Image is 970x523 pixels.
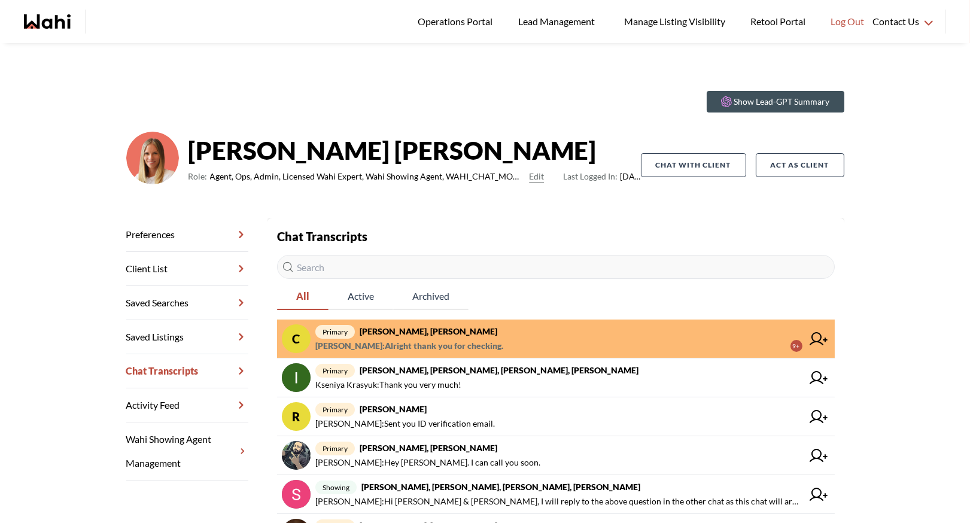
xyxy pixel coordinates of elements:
[188,169,208,184] span: Role:
[277,320,835,358] a: Cprimary[PERSON_NAME], [PERSON_NAME][PERSON_NAME]:Alright thank you for checking.9+
[24,14,71,29] a: Wahi homepage
[126,132,179,184] img: 0f07b375cde2b3f9.png
[315,455,540,470] span: [PERSON_NAME] : Hey [PERSON_NAME]. I can call you soon.
[621,14,729,29] span: Manage Listing Visibility
[518,14,599,29] span: Lead Management
[282,402,311,431] div: R
[756,153,844,177] button: Act as Client
[641,153,746,177] button: Chat with client
[329,284,393,309] span: Active
[282,363,311,392] img: chat avatar
[750,14,809,29] span: Retool Portal
[315,494,802,509] span: [PERSON_NAME] : Hi [PERSON_NAME] & [PERSON_NAME], I will reply to the above question in the other...
[393,284,469,310] button: Archived
[282,441,311,470] img: chat avatar
[329,284,393,310] button: Active
[277,397,835,436] a: Rprimary[PERSON_NAME][PERSON_NAME]:Sent you ID verification email.
[277,475,835,514] a: showing[PERSON_NAME], [PERSON_NAME], [PERSON_NAME], [PERSON_NAME][PERSON_NAME]:Hi [PERSON_NAME] &...
[315,481,357,494] span: showing
[188,132,641,168] strong: [PERSON_NAME] [PERSON_NAME]
[126,320,248,354] a: Saved Listings
[360,443,497,453] strong: [PERSON_NAME], [PERSON_NAME]
[277,255,835,279] input: Search
[126,218,248,252] a: Preferences
[315,378,461,392] span: Kseniya Krasyuk : Thank you very much!
[418,14,497,29] span: Operations Portal
[315,364,355,378] span: primary
[277,358,835,397] a: primary[PERSON_NAME], [PERSON_NAME], [PERSON_NAME], [PERSON_NAME]Kseniya Krasyuk:Thank you very m...
[126,354,248,388] a: Chat Transcripts
[361,482,640,492] strong: [PERSON_NAME], [PERSON_NAME], [PERSON_NAME], [PERSON_NAME]
[315,325,355,339] span: primary
[282,480,311,509] img: chat avatar
[529,169,544,184] button: Edit
[277,229,367,244] strong: Chat Transcripts
[315,403,355,416] span: primary
[210,169,525,184] span: Agent, Ops, Admin, Licensed Wahi Expert, Wahi Showing Agent, WAHI_CHAT_MODERATOR
[393,284,469,309] span: Archived
[315,416,495,431] span: [PERSON_NAME] : Sent you ID verification email.
[126,252,248,286] a: Client List
[126,422,248,481] a: Wahi Showing Agent Management
[831,14,864,29] span: Log Out
[277,436,835,475] a: primary[PERSON_NAME], [PERSON_NAME][PERSON_NAME]:Hey [PERSON_NAME]. I can call you soon.
[734,96,830,108] p: Show Lead-GPT Summary
[126,286,248,320] a: Saved Searches
[277,284,329,309] span: All
[315,339,503,353] span: [PERSON_NAME] : Alright thank you for checking.
[360,365,638,375] strong: [PERSON_NAME], [PERSON_NAME], [PERSON_NAME], [PERSON_NAME]
[563,169,640,184] span: [DATE]
[277,284,329,310] button: All
[563,171,618,181] span: Last Logged In:
[790,340,802,352] div: 9+
[707,91,844,112] button: Show Lead-GPT Summary
[360,326,497,336] strong: [PERSON_NAME], [PERSON_NAME]
[282,324,311,353] div: C
[315,442,355,455] span: primary
[360,404,427,414] strong: [PERSON_NAME]
[126,388,248,422] a: Activity Feed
